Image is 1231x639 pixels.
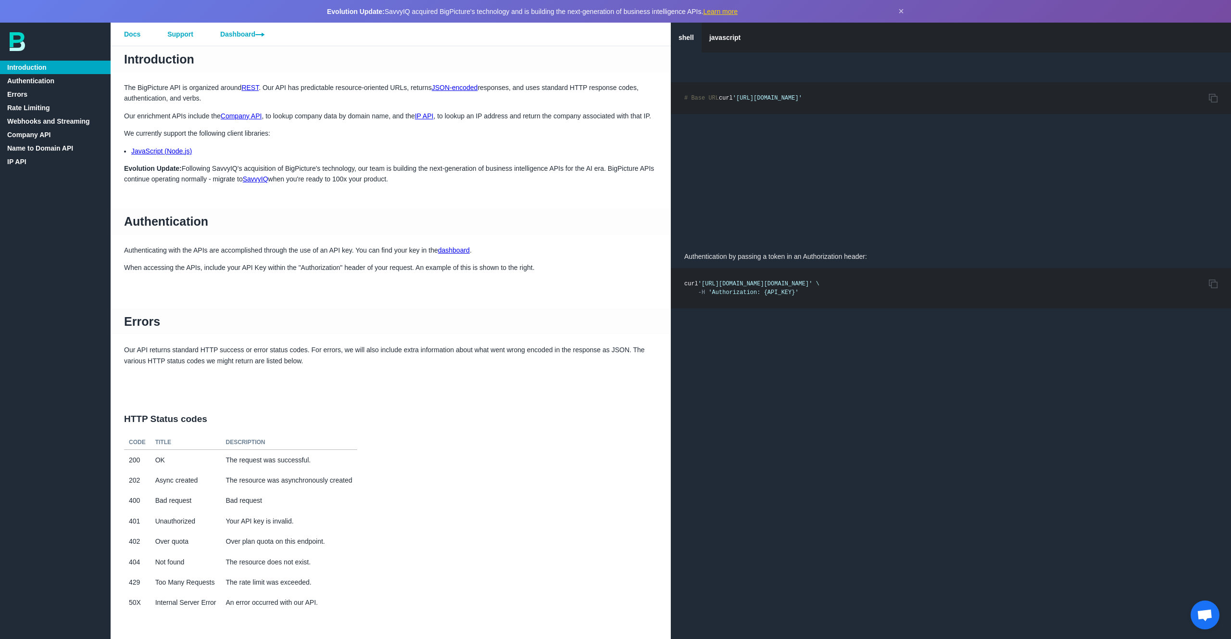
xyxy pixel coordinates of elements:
span: \ [816,281,819,287]
td: 400 [124,490,151,511]
a: IP API [415,112,434,120]
p: Our enrichment APIs include the , to lookup company data by domain name, and the , to lookup an I... [111,111,671,121]
td: Bad request [151,490,221,511]
td: 202 [124,470,151,490]
div: Open chat [1191,601,1219,629]
h2: HTTP Status codes [111,403,671,435]
td: Your API key is invalid. [221,511,357,531]
span: SavvyIQ acquired BigPicture's technology and is building the next-generation of business intellig... [327,8,738,15]
td: The resource was asynchronously created [221,470,357,490]
a: REST [241,84,259,91]
a: Learn more [703,8,738,15]
p: Authenticating with the APIs are accomplished through the use of an API key. You can find your ke... [111,245,671,256]
h1: Authentication [111,209,671,235]
td: 50X [124,592,151,613]
td: Unauthorized [151,511,221,531]
button: Dismiss announcement [898,6,904,17]
a: dashboard [438,246,470,254]
td: The resource does not exist. [221,552,357,572]
td: 404 [124,552,151,572]
code: curl [684,281,819,296]
td: Not found [151,552,221,572]
td: Bad request [221,490,357,511]
p: Authentication by passing a token in an Authorization header: [671,245,1231,268]
a: JavaScript (Node.js) [131,147,192,155]
p: We currently support the following client libraries: [111,128,671,139]
td: Over plan quota on this endpoint. [221,531,357,551]
td: Over quota [151,531,221,551]
td: Internal Server Error [151,592,221,613]
td: 401 [124,511,151,531]
p: The BigPicture API is organized around . Our API has predictable resource-oriented URLs, returns ... [111,82,671,104]
th: Title [151,435,221,450]
td: 200 [124,449,151,470]
a: JSON-encoded [432,84,478,91]
a: Docs [111,23,154,46]
span: '[URL][DOMAIN_NAME][DOMAIN_NAME]' [698,281,813,287]
strong: Evolution Update: [327,8,385,15]
td: Async created [151,470,221,490]
td: The request was successful. [221,449,357,470]
img: bp-logo-B-teal.svg [10,32,25,51]
td: The rate limit was exceeded. [221,572,357,592]
h1: Introduction [111,46,671,72]
a: javascript [702,23,748,52]
span: # Base URL [684,95,719,102]
a: Company API [221,112,262,120]
strong: Evolution Update: [124,165,182,172]
td: Too Many Requests [151,572,221,592]
p: When accessing the APIs, include your API Key within the "Authorization" header of your request. ... [111,262,671,273]
td: An error occurred with our API. [221,592,357,613]
a: Dashboard [207,23,278,46]
h1: Errors [111,308,671,334]
p: Following SavvyIQ's acquisition of BigPicture's technology, our team is building the next-generat... [111,163,671,185]
td: OK [151,449,221,470]
a: Support [154,23,207,46]
th: Code [124,435,151,450]
span: 'Authorization: {API_KEY}' [708,289,798,296]
span: -H [698,289,705,296]
span: '[URL][DOMAIN_NAME]' [733,95,802,102]
a: SavvyIQ [243,175,268,183]
p: Our API returns standard HTTP success or error status codes. For errors, we will also include ext... [111,345,671,366]
code: curl [684,95,802,102]
a: shell [671,23,702,52]
th: Description [221,435,357,450]
td: 429 [124,572,151,592]
td: 402 [124,531,151,551]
